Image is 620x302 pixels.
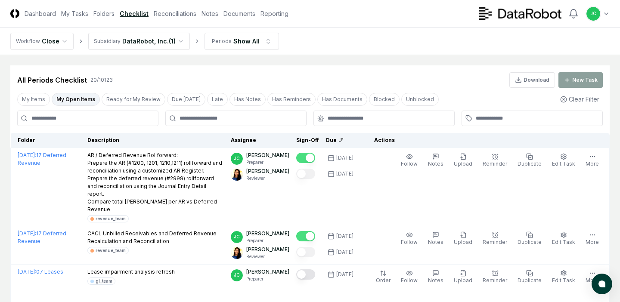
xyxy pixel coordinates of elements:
div: Show All [233,37,260,46]
p: [PERSON_NAME] [246,268,289,276]
p: [PERSON_NAME] [246,167,289,175]
span: Upload [454,277,472,284]
div: [DATE] [336,170,353,178]
span: Notes [428,160,443,167]
a: Folders [93,9,115,18]
a: [DATE]:07 Leases [18,268,63,275]
a: Reconciliations [154,9,196,18]
span: Upload [454,239,472,245]
div: revenue_team [96,247,126,254]
button: JC [586,6,601,22]
span: JC [234,234,240,240]
p: AR / Deferred Revenue Rollforward: Prepare the AR (#1200, 1201, 1210,1211) rollforward and reconc... [87,151,224,213]
button: My Open Items [52,93,100,106]
span: Edit Task [552,239,575,245]
button: My Items [17,93,50,106]
a: Reporting [260,9,288,18]
div: Actions [367,136,603,144]
button: Mark complete [296,247,315,257]
span: JC [234,155,240,162]
a: Notes [201,9,218,18]
button: Notes [426,230,445,248]
img: Logo [10,9,19,18]
button: Duplicate [516,230,543,248]
span: Notes [428,239,443,245]
span: [DATE] : [18,230,36,237]
button: Edit Task [550,151,577,169]
th: Folder [11,133,84,148]
button: atlas-launcher [592,274,612,294]
button: Ready for My Review [102,93,165,106]
span: Reminder [483,277,507,284]
a: Documents [223,9,255,18]
p: Reviewer [246,253,289,260]
div: Subsidiary [94,37,121,45]
p: [PERSON_NAME] [246,230,289,237]
button: Reminder [481,230,509,248]
button: Duplicate [516,151,543,169]
th: Assignee [227,133,293,148]
button: Clear Filter [557,91,603,107]
div: Workflow [16,37,40,45]
p: [PERSON_NAME] [246,151,289,159]
p: CACL Unbilled Receivables and Deferred Revenue Recalculation and Reconciliation [87,230,224,245]
span: [DATE] : [18,268,36,275]
div: Periods [212,37,232,45]
button: Mark complete [296,231,315,241]
div: [DATE] [336,232,353,240]
button: More [584,230,601,248]
button: Reminder [481,268,509,286]
img: ACg8ocKO-3G6UtcSn9a5p2PdI879Oh_tobqT7vJnb_FmuK1XD8isku4=s96-c [231,247,243,259]
button: Notes [426,151,445,169]
button: Duplicate [516,268,543,286]
button: Edit Task [550,268,577,286]
div: gl_team [96,278,112,284]
button: Upload [452,268,474,286]
span: Follow [401,239,418,245]
button: Upload [452,151,474,169]
p: Preparer [246,237,289,244]
span: JC [590,10,596,17]
button: Edit Task [550,230,577,248]
button: Blocked [369,93,400,106]
p: Preparer [246,159,289,166]
span: Upload [454,160,472,167]
button: Mark complete [296,269,315,280]
button: More [584,268,601,286]
p: Reviewer [246,175,289,182]
a: [DATE]:17 Deferred Revenue [18,152,66,166]
a: Dashboard [25,9,56,18]
button: Mark complete [296,153,315,163]
button: Has Reminders [267,93,316,106]
button: Follow [399,268,419,286]
span: Duplicate [518,160,542,167]
button: Download [509,72,555,88]
nav: breadcrumb [10,33,279,50]
div: revenue_team [96,216,126,222]
th: Description [84,133,228,148]
p: Lease impairment analysis refresh [87,268,175,276]
p: Preparer [246,276,289,282]
span: Duplicate [518,277,542,284]
span: Edit Task [552,160,575,167]
button: More [584,151,601,169]
span: [DATE] : [18,152,36,158]
a: My Tasks [61,9,88,18]
div: All Periods Checklist [17,75,87,85]
span: Follow [401,277,418,284]
div: [DATE] [336,248,353,256]
button: Has Notes [229,93,266,106]
div: [DATE] [336,154,353,162]
span: Notes [428,277,443,284]
img: ACg8ocKO-3G6UtcSn9a5p2PdI879Oh_tobqT7vJnb_FmuK1XD8isku4=s96-c [231,169,243,181]
button: Notes [426,268,445,286]
span: Reminder [483,160,507,167]
button: Follow [399,230,419,248]
span: JC [234,272,240,278]
button: Has Documents [317,93,367,106]
div: [DATE] [336,271,353,278]
div: 20 / 10123 [90,76,113,84]
span: Follow [401,160,418,167]
span: Order [376,277,391,284]
span: Reminder [483,239,507,245]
